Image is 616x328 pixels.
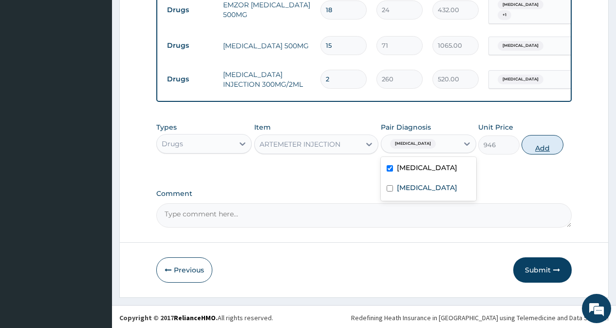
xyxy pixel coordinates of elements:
[390,139,436,149] span: [MEDICAL_DATA]
[498,41,543,51] span: [MEDICAL_DATA]
[156,257,212,283] button: Previous
[160,5,183,28] div: Minimize live chat window
[351,313,609,323] div: Redefining Heath Insurance in [GEOGRAPHIC_DATA] using Telemedicine and Data Science!
[162,1,218,19] td: Drugs
[478,122,513,132] label: Unit Price
[513,257,572,283] button: Submit
[119,313,218,322] strong: Copyright © 2017 .
[156,190,572,198] label: Comment
[51,55,164,67] div: Chat with us now
[162,70,218,88] td: Drugs
[397,183,457,193] label: [MEDICAL_DATA]
[260,139,340,149] div: ARTEMETER INJECTION
[498,10,511,20] span: + 1
[397,163,457,173] label: [MEDICAL_DATA]
[5,222,186,256] textarea: Type your message and hit 'Enter'
[162,139,183,149] div: Drugs
[218,36,316,56] td: [MEDICAL_DATA] 500MG
[18,49,39,73] img: d_794563401_company_1708531726252_794563401
[498,75,543,84] span: [MEDICAL_DATA]
[218,65,316,94] td: [MEDICAL_DATA] INJECTION 300MG/2ML
[254,122,271,132] label: Item
[156,123,177,132] label: Types
[56,100,134,199] span: We're online!
[174,313,216,322] a: RelianceHMO
[381,122,431,132] label: Pair Diagnosis
[162,37,218,55] td: Drugs
[522,135,563,154] button: Add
